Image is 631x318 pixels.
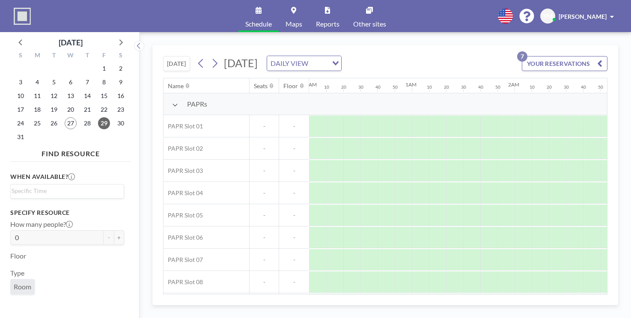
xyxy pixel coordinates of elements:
span: Saturday, August 9, 2025 [115,76,127,88]
span: Maps [286,21,302,27]
div: 20 [444,84,449,90]
span: PAPR Slot 01 [164,122,203,130]
span: - [279,145,309,152]
div: 20 [341,84,346,90]
span: - [279,278,309,286]
span: - [250,189,279,197]
span: Room [14,282,31,291]
span: Thursday, August 21, 2025 [81,104,93,116]
span: Saturday, August 23, 2025 [115,104,127,116]
span: Wednesday, August 20, 2025 [65,104,77,116]
div: 2AM [508,81,519,88]
span: Thursday, August 7, 2025 [81,76,93,88]
div: 50 [393,84,398,90]
span: [PERSON_NAME] [559,13,607,20]
span: Tuesday, August 19, 2025 [48,104,60,116]
label: How many people? [10,220,73,229]
div: T [79,51,95,62]
span: Saturday, August 2, 2025 [115,62,127,74]
span: Reports [316,21,339,27]
div: 40 [581,84,586,90]
span: - [279,234,309,241]
div: 30 [461,84,466,90]
span: - [279,211,309,219]
button: + [114,230,124,245]
span: Saturday, August 16, 2025 [115,90,127,102]
span: YM [543,12,553,20]
span: [DATE] [224,56,258,69]
div: S [112,51,129,62]
span: Friday, August 15, 2025 [98,90,110,102]
div: 1AM [405,81,417,88]
div: F [95,51,112,62]
span: - [250,256,279,264]
div: 12AM [303,81,317,88]
span: Friday, August 8, 2025 [98,76,110,88]
span: Monday, August 11, 2025 [31,90,43,102]
span: Sunday, August 24, 2025 [15,117,27,129]
span: Wednesday, August 13, 2025 [65,90,77,102]
span: PAPR Slot 06 [164,234,203,241]
span: Sunday, August 31, 2025 [15,131,27,143]
span: - [250,211,279,219]
div: T [46,51,63,62]
div: 20 [547,84,552,90]
div: W [63,51,79,62]
div: 10 [427,84,432,90]
span: Tuesday, August 26, 2025 [48,117,60,129]
span: - [279,122,309,130]
span: Wednesday, August 6, 2025 [65,76,77,88]
span: PAPR Slot 08 [164,278,203,286]
div: 10 [530,84,535,90]
span: PAPR Slot 07 [164,256,203,264]
span: Saturday, August 30, 2025 [115,117,127,129]
button: [DATE] [163,56,190,71]
span: Sunday, August 17, 2025 [15,104,27,116]
span: Wednesday, August 27, 2025 [65,117,77,129]
span: - [279,189,309,197]
span: Monday, August 25, 2025 [31,117,43,129]
div: 50 [495,84,500,90]
span: PAPRs [187,100,207,108]
span: Monday, August 4, 2025 [31,76,43,88]
span: Other sites [353,21,386,27]
div: Search for option [267,56,341,71]
span: Tuesday, August 5, 2025 [48,76,60,88]
span: Schedule [245,21,272,27]
span: Thursday, August 28, 2025 [81,117,93,129]
div: S [12,51,29,62]
span: Sunday, August 10, 2025 [15,90,27,102]
div: Seats [254,82,268,90]
div: 30 [358,84,363,90]
button: - [104,230,114,245]
span: - [250,145,279,152]
span: Friday, August 22, 2025 [98,104,110,116]
span: - [250,167,279,175]
div: M [29,51,46,62]
input: Search for option [311,58,327,69]
span: - [279,256,309,264]
span: - [250,278,279,286]
span: PAPR Slot 02 [164,145,203,152]
div: 40 [375,84,381,90]
input: Search for option [12,186,119,196]
div: 50 [598,84,603,90]
span: PAPR Slot 03 [164,167,203,175]
span: PAPR Slot 05 [164,211,203,219]
label: Floor [10,252,26,260]
span: Thursday, August 14, 2025 [81,90,93,102]
span: Monday, August 18, 2025 [31,104,43,116]
div: 10 [324,84,329,90]
div: Floor [283,82,298,90]
span: Friday, August 1, 2025 [98,62,110,74]
div: 30 [564,84,569,90]
div: Search for option [11,184,124,197]
span: Sunday, August 3, 2025 [15,76,27,88]
span: - [279,167,309,175]
span: PAPR Slot 04 [164,189,203,197]
label: Type [10,269,24,277]
span: - [250,234,279,241]
span: - [250,122,279,130]
img: organization-logo [14,8,31,25]
span: Tuesday, August 12, 2025 [48,90,60,102]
